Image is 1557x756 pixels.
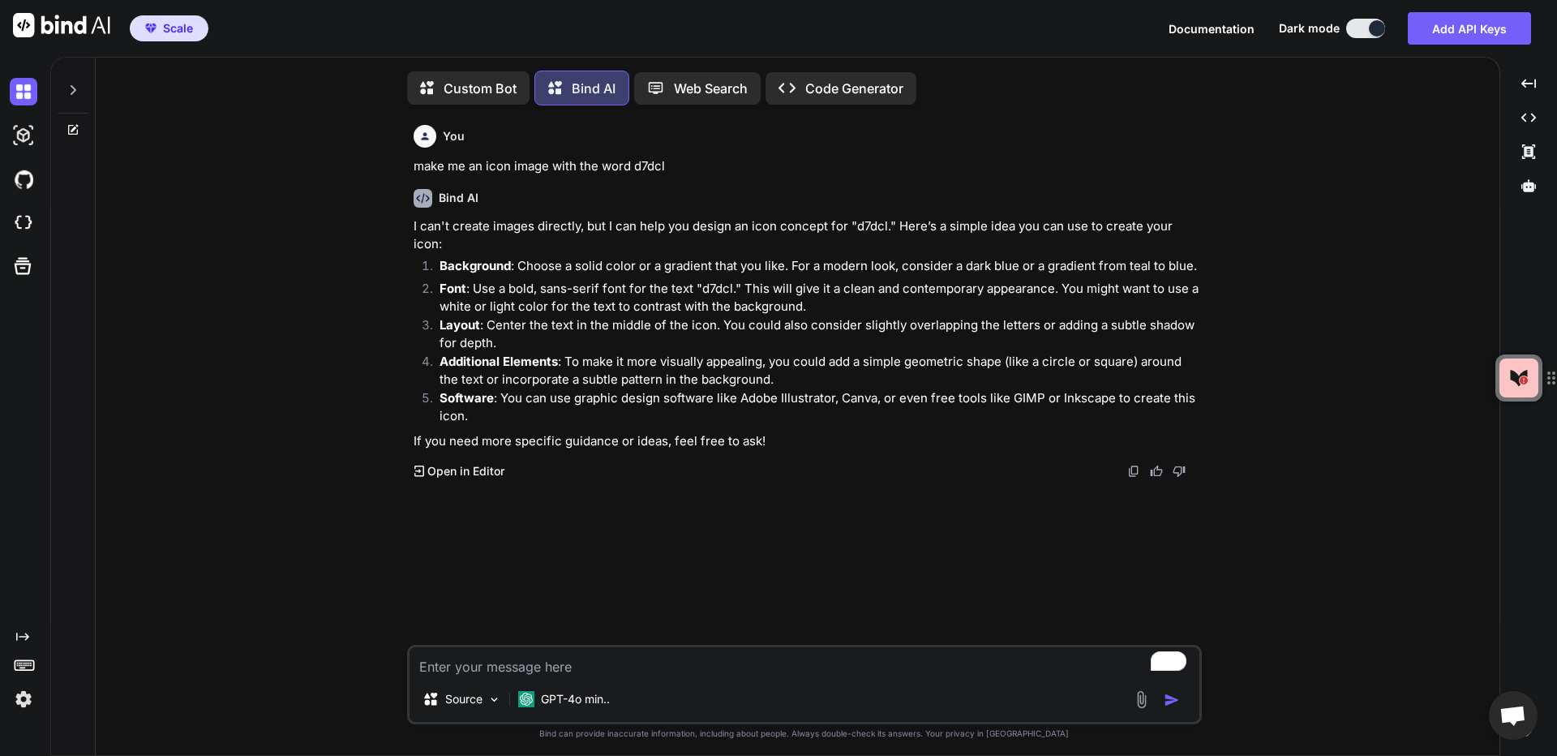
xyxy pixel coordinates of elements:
[440,258,511,273] strong: Background
[414,217,1199,254] p: I can't create images directly, but I can help you design an icon concept for "d7dcl." Here’s a s...
[414,157,1199,176] p: make me an icon image with the word d7dcl
[130,15,208,41] button: premiumScale
[1173,465,1186,478] img: dislike
[10,209,37,237] img: cloudideIcon
[13,13,110,37] img: Bind AI
[440,353,1199,389] p: : To make it more visually appealing, you could add a simple geometric shape (like a circle or sq...
[440,280,1199,316] p: : Use a bold, sans-serif font for the text "d7dcl." This will give it a clean and contemporary ap...
[444,79,517,98] p: Custom Bot
[1132,690,1151,709] img: attachment
[414,432,1199,451] p: If you need more specific guidance or ideas, feel free to ask!
[440,316,1199,353] p: : Center the text in the middle of the icon. You could also consider slightly overlapping the let...
[145,24,157,33] img: premium
[1489,691,1538,740] a: Open chat
[407,728,1202,740] p: Bind can provide inaccurate information, including about people. Always double-check its answers....
[674,79,748,98] p: Web Search
[443,128,465,144] h6: You
[541,691,610,707] p: GPT-4o min..
[1164,692,1180,708] img: icon
[805,79,903,98] p: Code Generator
[10,165,37,193] img: githubDark
[1127,465,1140,478] img: copy
[163,20,193,37] span: Scale
[439,190,478,206] h6: Bind AI
[440,389,1199,426] p: : You can use graphic design software like Adobe Illustrator, Canva, or even free tools like GIMP...
[10,122,37,149] img: darkAi-studio
[427,463,504,479] p: Open in Editor
[440,354,558,369] strong: Additional Elements
[572,79,616,98] p: Bind AI
[1408,12,1531,45] button: Add API Keys
[445,691,483,707] p: Source
[410,647,1199,677] textarea: To enrich screen reader interactions, please activate Accessibility in Grammarly extension settings
[1169,22,1255,36] span: Documentation
[518,691,534,707] img: GPT-4o mini
[10,78,37,105] img: darkChat
[1279,20,1340,37] span: Dark mode
[440,281,466,296] strong: Font
[1169,20,1255,37] button: Documentation
[440,390,494,406] strong: Software
[487,693,501,707] img: Pick Models
[10,685,37,713] img: settings
[1150,465,1163,478] img: like
[440,257,1199,276] p: : Choose a solid color or a gradient that you like. For a modern look, consider a dark blue or a ...
[440,317,480,333] strong: Layout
